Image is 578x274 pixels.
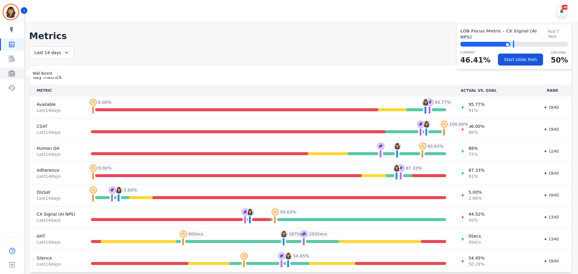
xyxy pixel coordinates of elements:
span: Available [37,101,76,107]
span: Last 14 day s [37,173,76,179]
span: 75 % [468,151,478,157]
span: DisSat [37,189,76,195]
span: Key metrics [33,74,61,81]
span: 203 Secs [309,231,327,237]
div: ⬤ [460,42,510,47]
h1: Metrics [29,31,572,42]
span: 90 Secs [188,231,203,237]
span: 0.00 % [98,165,111,171]
img: profile-pic [242,208,249,216]
p: 50 % [551,55,568,66]
span: Past 7 days [548,29,568,39]
span: Last 14 day s [37,151,76,157]
img: profile-pic [278,252,285,260]
span: 0 Secs [468,233,481,239]
img: profile-pic [417,121,424,128]
img: profile-pic [394,143,401,150]
span: AHT [37,233,76,239]
span: 100.00 % [449,121,468,127]
span: Adherence [37,167,76,173]
img: profile-pic [90,186,97,194]
div: 19/42 [541,126,562,132]
img: profile-pic [90,165,97,172]
span: Last 14 day s [37,261,76,267]
img: Bordered avatar [4,5,18,19]
span: Last 14 day s [37,239,76,245]
span: 96.00 % [468,123,484,129]
span: 91 % [468,107,484,113]
img: profile-pic [422,99,429,106]
img: profile-pic [441,121,448,128]
div: 18/42 [541,170,562,176]
img: profile-pic [109,186,116,194]
th: ACTUAL VS. GOAL [453,85,533,97]
span: 0 Secs [468,239,481,245]
p: LOB Goal [551,50,568,55]
span: 87.33 % [406,165,422,171]
span: 95.77 % [435,99,451,105]
span: 91 % [468,173,484,179]
button: Start Glide Path [498,54,543,66]
img: profile-pic [280,230,287,238]
span: 50 % [468,217,484,223]
span: Last 14 day s [37,107,76,113]
span: 87.33 % [468,167,484,173]
p: 46.41 % [460,55,490,66]
span: 88 % [468,145,478,151]
span: 54.45 % [468,255,484,261]
img: profile-pic [241,252,248,260]
img: profile-pic [419,143,426,150]
div: 18/42 [541,104,562,110]
img: profile-pic [285,252,292,260]
span: 93.63 % [427,143,443,149]
span: 50.28 % [468,261,484,267]
span: 44.52 % [468,211,484,217]
img: profile-pic [397,165,405,172]
div: +99 [561,5,568,10]
img: profile-pic [247,208,254,216]
img: profile-pic [377,143,384,150]
div: Last 14 days [29,46,74,59]
span: Last 14 day s [37,195,76,201]
span: 5.00 % [124,187,137,193]
span: CSAT [37,123,76,129]
span: CX Signal (AI NPS) [37,211,76,217]
img: profile-pic [423,121,430,128]
span: Last 14 day s [37,129,76,135]
span: Silence [37,255,76,261]
span: 50.63 % [280,209,296,215]
th: METRIC [30,85,84,97]
img: profile-pic [426,99,433,106]
img: profile-pic [90,99,97,106]
div: 18/42 [541,258,562,264]
img: profile-pic [115,186,123,194]
span: 187 Secs [289,231,306,237]
img: profile-pic [300,230,308,238]
span: 95.77 % [468,101,484,107]
span: Human QA [37,145,76,151]
span: Last 14 day s [37,217,76,223]
span: 86 % [468,129,484,135]
p: CURRENT [460,50,490,55]
div: 12/42 [541,148,562,154]
img: profile-pic [272,208,279,216]
span: LOB Focus Metric - CX Signal (AI NPS) [460,28,548,40]
span: 5.00 % [468,189,482,195]
img: profile-pic [180,230,187,238]
div: 13/42 [541,214,562,220]
img: profile-pic [393,165,400,172]
span: 2.66 % [468,195,482,201]
span: 0.00 % [98,99,111,105]
span: 54.45 % [293,253,309,259]
div: 13/42 [541,236,562,242]
th: RANK [533,85,572,97]
div: 10/42 [541,192,562,198]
